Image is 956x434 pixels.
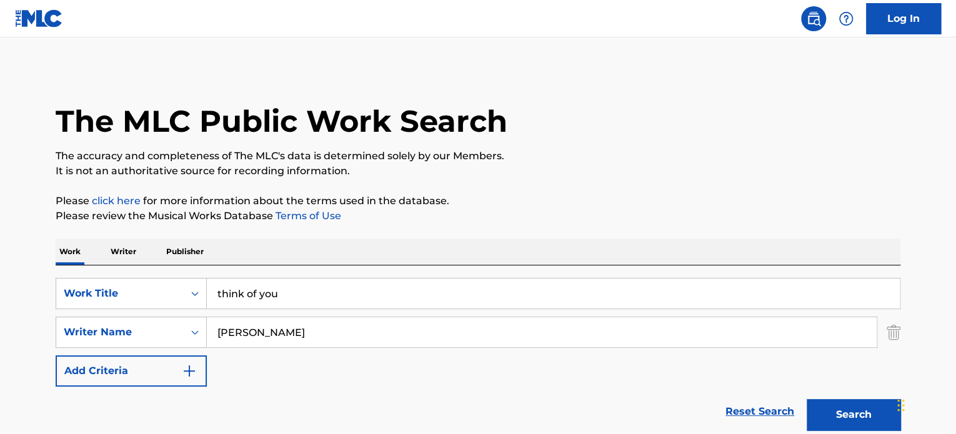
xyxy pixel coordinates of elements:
img: help [839,11,854,26]
iframe: Chat Widget [894,374,956,434]
p: Writer [107,239,140,265]
p: Please review the Musical Works Database [56,209,900,224]
img: MLC Logo [15,9,63,27]
div: Drag [897,387,905,424]
p: Work [56,239,84,265]
button: Add Criteria [56,355,207,387]
div: Help [834,6,859,31]
a: click here [92,195,141,207]
img: search [806,11,821,26]
p: Publisher [162,239,207,265]
a: Public Search [801,6,826,31]
p: It is not an authoritative source for recording information. [56,164,900,179]
p: Please for more information about the terms used in the database. [56,194,900,209]
div: Writer Name [64,325,176,340]
h1: The MLC Public Work Search [56,102,507,140]
p: The accuracy and completeness of The MLC's data is determined solely by our Members. [56,149,900,164]
img: Delete Criterion [887,317,900,348]
button: Search [807,399,900,430]
a: Log In [866,3,941,34]
a: Reset Search [719,398,800,425]
div: Work Title [64,286,176,301]
img: 9d2ae6d4665cec9f34b9.svg [182,363,197,378]
a: Terms of Use [273,210,341,222]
